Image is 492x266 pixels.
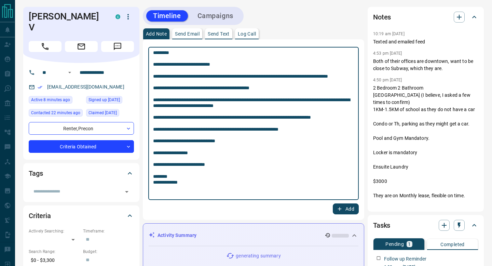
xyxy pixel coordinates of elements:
p: $0 - $3,300 [29,255,80,266]
h2: Tags [29,168,43,179]
button: Timeline [146,10,188,22]
span: Signed up [DATE] [88,96,120,103]
p: Timeframe: [83,228,134,234]
p: Follow up Reminder [384,255,426,263]
div: Wed May 29 2024 [86,109,134,119]
div: Renter , Precon [29,122,134,135]
h1: [PERSON_NAME] V [29,11,105,33]
div: Tue Sep 16 2025 [29,96,83,106]
button: Open [122,187,132,197]
div: Tue Sep 16 2025 [29,109,83,119]
div: Tue May 07 2024 [86,96,134,106]
div: Tasks [373,217,478,234]
p: 4:53 pm [DATE] [373,51,402,56]
button: Add [333,203,359,214]
p: 2 Bedroom 2 Bathroom [GEOGRAPHIC_DATA] (I believe, I asked a few times to confirm) 1KM-1.5KM of s... [373,84,478,250]
p: 4:50 pm [DATE] [373,78,402,82]
p: Activity Summary [158,232,196,239]
div: condos.ca [115,14,120,19]
p: generating summary [236,252,281,260]
p: Log Call [238,31,256,36]
button: Campaigns [191,10,240,22]
p: Both of their offices are downtown, want to be close to Subway, which they are. [373,58,478,72]
span: Active 8 minutes ago [31,96,70,103]
div: Activity Summary [149,229,358,242]
div: Tags [29,165,134,182]
div: Criteria Obtained [29,140,134,153]
div: Criteria [29,208,134,224]
p: Actively Searching: [29,228,80,234]
span: Message [101,41,134,52]
a: [EMAIL_ADDRESS][DOMAIN_NAME] [47,84,124,90]
div: Notes [373,9,478,25]
p: Search Range: [29,249,80,255]
p: Budget: [83,249,134,255]
p: Texted and emailed feed [373,38,478,45]
span: Contacted 22 minutes ago [31,109,80,116]
p: Send Email [175,31,200,36]
span: Call [29,41,61,52]
svg: Email Verified [38,85,42,90]
h2: Tasks [373,220,390,231]
span: Email [65,41,98,52]
p: Send Text [208,31,230,36]
h2: Criteria [29,210,51,221]
p: Pending [385,242,404,247]
p: 1 [408,242,411,247]
p: Completed [440,242,465,247]
p: 10:19 am [DATE] [373,31,405,36]
button: Open [66,68,74,77]
p: Add Note [146,31,167,36]
h2: Notes [373,12,391,23]
span: Claimed [DATE] [88,109,117,116]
